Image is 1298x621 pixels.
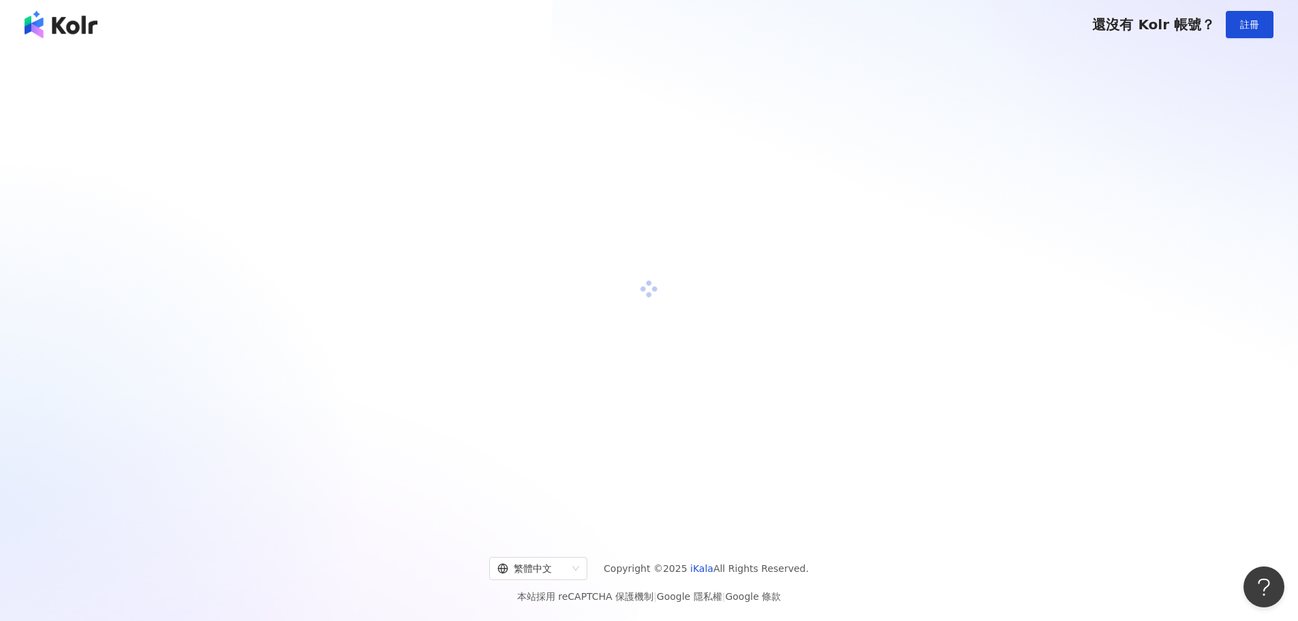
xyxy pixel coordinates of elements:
[1092,16,1215,33] span: 還沒有 Kolr 帳號？
[25,11,97,38] img: logo
[1240,19,1259,30] span: 註冊
[1243,566,1284,607] iframe: Help Scout Beacon - Open
[653,591,657,602] span: |
[725,591,781,602] a: Google 條款
[517,588,781,605] span: 本站採用 reCAPTCHA 保護機制
[604,560,809,577] span: Copyright © 2025 All Rights Reserved.
[722,591,726,602] span: |
[497,558,567,579] div: 繁體中文
[657,591,722,602] a: Google 隱私權
[690,563,713,574] a: iKala
[1226,11,1273,38] button: 註冊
